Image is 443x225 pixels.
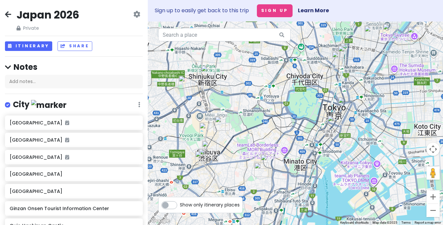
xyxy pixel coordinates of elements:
[426,166,440,180] button: Drag Pegman onto the map to open Street View
[332,51,346,66] div: Akihabara Electric Town
[198,149,213,163] div: Shibuya Sky
[336,16,350,30] div: Ueno Park
[180,201,240,208] span: Show only itinerary places
[254,162,269,177] div: Azabu Hikawa Shrine
[401,221,411,224] a: Terms (opens in new tab)
[10,154,138,160] h6: [GEOGRAPHIC_DATA]
[426,143,440,156] button: Map camera controls
[10,120,138,126] h6: [GEOGRAPHIC_DATA]
[261,154,275,169] div: Bar Centifolia
[415,221,441,224] a: Report a map error
[10,188,138,194] h6: [GEOGRAPHIC_DATA]
[199,122,214,137] div: Jingū Bashi (Shrine Bridge)
[10,137,138,143] h6: [GEOGRAPHIC_DATA]
[5,75,143,89] div: Add notes...
[340,220,369,225] button: Keyboard shortcuts
[426,204,440,217] button: Zoom out
[65,120,69,125] i: Added to itinerary
[17,8,79,22] h2: Japan 2026
[340,43,355,58] div: Best Western Hotel Fino Tokyo Akihabara
[5,41,52,51] button: Itinerary
[5,62,143,72] h4: Notes
[338,45,352,60] div: Akihabara
[149,216,171,225] img: Google
[298,7,329,14] a: Learn More
[31,100,66,110] img: marker
[10,205,138,211] h6: Ginzan Onsen Tourist Information Center
[158,28,291,41] input: Search a place
[383,23,397,38] div: Asakusa Underground Street
[373,221,397,224] span: Map data ©2025
[13,99,66,110] h4: City
[201,65,216,80] div: Shinjuku City
[202,141,217,155] div: Shibuya City
[408,26,422,41] div: Tokyo Sky Tree / 東京スカイツリー
[65,138,69,142] i: Added to itinerary
[149,216,171,225] a: Click to see this area on Google Maps
[426,190,440,203] button: Zoom in
[65,155,69,159] i: Added to itinerary
[179,75,193,90] div: Tokyo Metropolitan Government Building
[17,24,79,32] span: Private
[215,116,229,131] div: ann fragrance
[327,115,342,130] div: Hotel Monterey Ginza
[338,97,352,112] div: Pokémon Café
[257,4,293,17] button: Sign Up
[58,41,92,51] button: Share
[364,25,379,40] div: Kappabashi Kitchen Street
[195,151,210,165] div: Pepper Parlor
[10,171,138,177] h6: [GEOGRAPHIC_DATA]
